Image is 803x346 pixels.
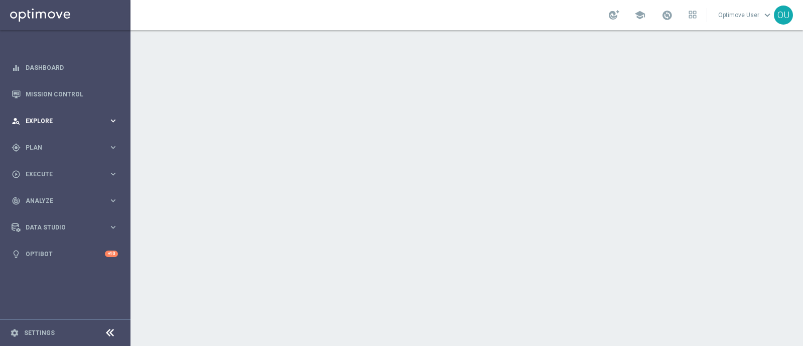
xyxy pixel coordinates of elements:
a: Optibot [26,241,105,267]
a: Mission Control [26,81,118,107]
span: keyboard_arrow_down [762,10,773,21]
button: track_changes Analyze keyboard_arrow_right [11,197,118,205]
a: Dashboard [26,54,118,81]
span: Explore [26,118,108,124]
div: +10 [105,251,118,257]
a: Settings [24,330,55,336]
i: keyboard_arrow_right [108,196,118,205]
i: gps_fixed [12,143,21,152]
button: Mission Control [11,90,118,98]
div: Optibot [12,241,118,267]
button: Data Studio keyboard_arrow_right [11,223,118,232]
i: person_search [12,117,21,126]
span: school [634,10,645,21]
button: equalizer Dashboard [11,64,118,72]
button: play_circle_outline Execute keyboard_arrow_right [11,170,118,178]
div: Plan [12,143,108,152]
span: Data Studio [26,224,108,230]
i: play_circle_outline [12,170,21,179]
a: Optimove Userkeyboard_arrow_down [717,8,774,23]
i: keyboard_arrow_right [108,143,118,152]
i: keyboard_arrow_right [108,222,118,232]
div: Dashboard [12,54,118,81]
i: keyboard_arrow_right [108,169,118,179]
button: gps_fixed Plan keyboard_arrow_right [11,144,118,152]
span: Analyze [26,198,108,204]
div: Mission Control [12,81,118,107]
i: lightbulb [12,250,21,259]
i: equalizer [12,63,21,72]
button: lightbulb Optibot +10 [11,250,118,258]
div: Data Studio [12,223,108,232]
div: Explore [12,117,108,126]
button: person_search Explore keyboard_arrow_right [11,117,118,125]
span: Plan [26,145,108,151]
i: keyboard_arrow_right [108,116,118,126]
span: Execute [26,171,108,177]
div: OU [774,6,793,25]
div: Analyze [12,196,108,205]
i: track_changes [12,196,21,205]
i: settings [10,328,19,337]
div: Execute [12,170,108,179]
